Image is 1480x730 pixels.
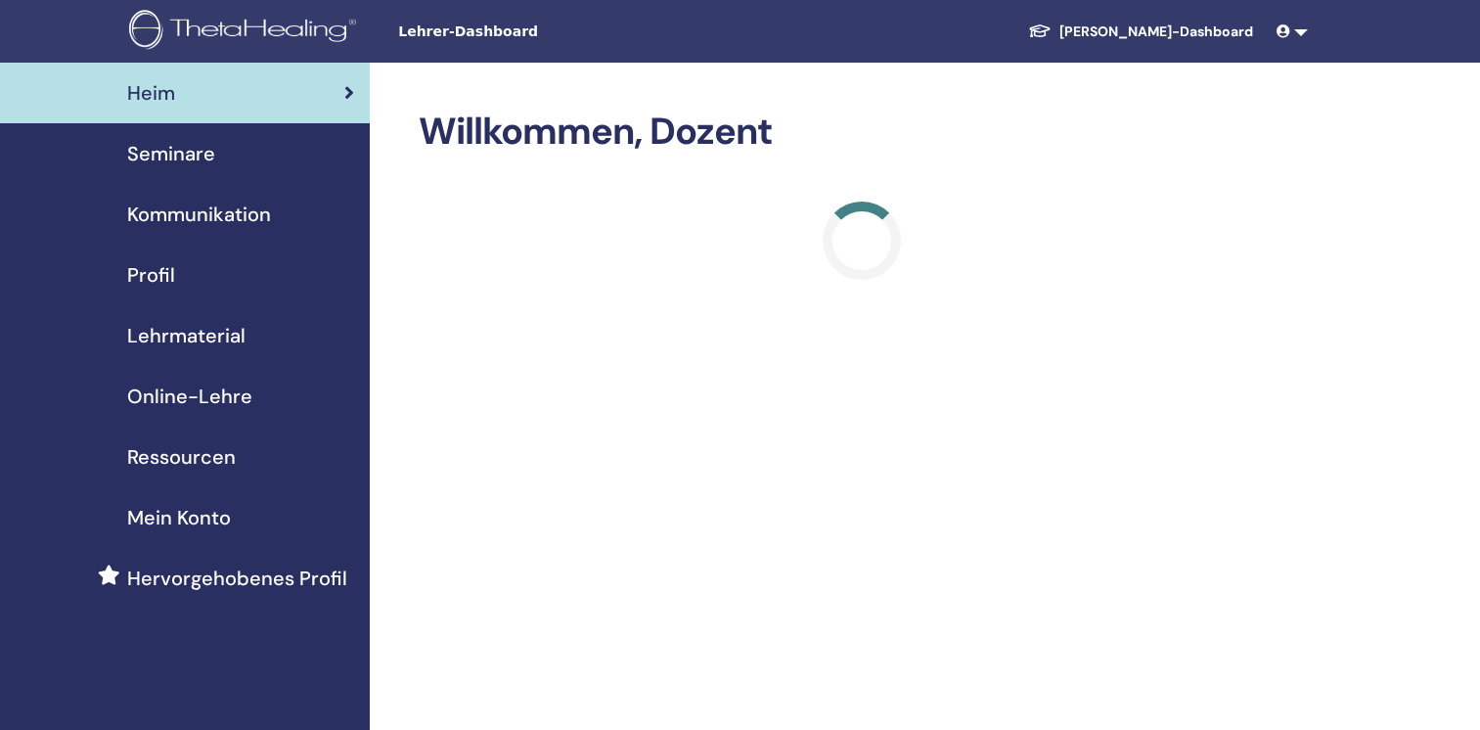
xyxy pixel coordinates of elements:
span: Heim [127,78,175,108]
a: [PERSON_NAME]-Dashboard [1012,14,1269,50]
span: Lehrmaterial [127,321,246,350]
span: Online-Lehre [127,382,252,411]
span: Ressourcen [127,442,236,472]
span: Kommunikation [127,200,271,229]
font: [PERSON_NAME]-Dashboard [1059,23,1253,40]
span: Seminare [127,139,215,168]
span: Profil [127,260,175,290]
img: graduation-cap-white.svg [1028,23,1052,39]
span: Hervorgehobenes Profil [127,564,347,593]
h2: Willkommen, Dozent [419,110,1304,155]
span: Mein Konto [127,503,231,532]
img: logo.png [129,10,363,54]
span: Lehrer-Dashboard [398,22,692,42]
